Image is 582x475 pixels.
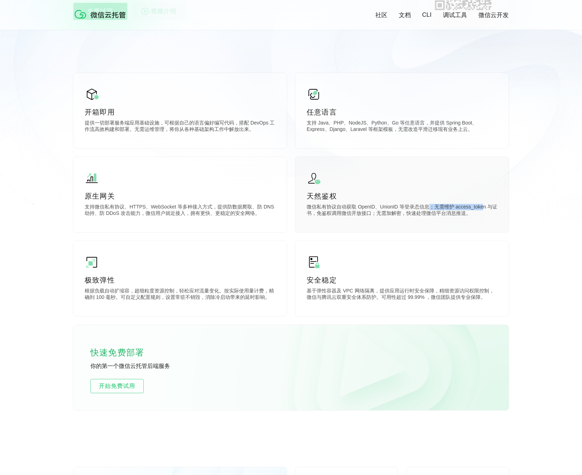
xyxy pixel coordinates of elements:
[307,204,497,218] p: 微信私有协议自动获取 OpenID、UnionID 等登录态信息；无需维护 access_token 与证书，免鉴权调用微信开放接口；无需加解密，快速处理微信平台消息推送。
[307,275,497,285] p: 安全稳定
[478,11,509,19] a: 微信云开发
[90,363,197,370] p: 你的第一个微信云托管后端服务
[73,16,130,22] a: 微信云托管
[90,345,162,360] p: 快速免费部署
[85,288,275,302] p: 根据负载自动扩缩容，超细粒度资源控制，轻松应对流量变化。按实际使用量计费，精确到 100 毫秒。可自定义配置规则，设置常驻不销毁，消除冷启动带来的延时影响。
[375,11,387,19] a: 社区
[91,382,143,390] span: 开始免费试用
[85,204,275,218] p: 支持微信私有协议、HTTPS、WebSocket 等多种接入方式，提供防数据爬取、防 DNS 劫持、防 DDoS 攻击能力，微信用户就近接入，拥有更快、更稳定的安全网络。
[73,7,130,21] img: 微信云托管
[85,191,275,201] p: 原生网关
[307,107,497,117] p: 任意语言
[443,11,467,19] a: 调试工具
[422,11,432,19] a: CLI
[85,107,275,117] p: 开箱即用
[307,288,497,302] p: 基于弹性容器及 VPC 网络隔离，提供应用运行时安全保障，精细资源访问权限控制，微信与腾讯云双重安全体系防护。可用性超过 99.99% ，微信团队提供专业保障。
[307,120,497,134] p: 支持 Java、PHP、NodeJS、Python、Go 等任意语言，并提供 Spring Boot、Express、Django、Laravel 等框架模板，无需改造平滑迁移现有业务上云。
[307,191,497,201] p: 天然鉴权
[399,11,411,19] a: 文档
[85,275,275,285] p: 极致弹性
[85,120,275,134] p: 提供一切部署服务端应用基础设施，可根据自己的语言偏好编写代码，搭配 DevOps 工作流高效构建和部署。无需运维管理，将你从各种基础架构工作中解放出来。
